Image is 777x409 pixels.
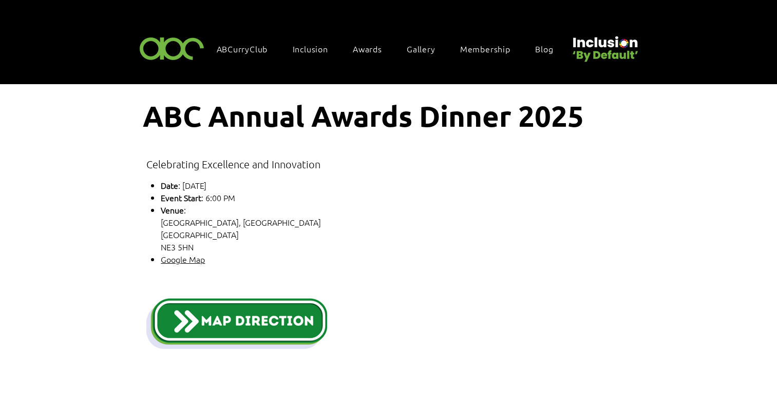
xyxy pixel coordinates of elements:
div: Inclusion [288,38,344,60]
span: Awards [353,43,382,54]
a: ABCurryClub [212,38,283,60]
div: Awards [348,38,397,60]
a: Google Map [161,254,205,265]
a: Gallery [402,38,451,60]
a: Blog [530,38,568,60]
p: : 6:00 PM [161,191,508,204]
span: ABC Annual Awards Dinner 2025 [143,98,584,133]
img: ABC-Logo-Blank-Background-01-01-2.png [137,33,207,63]
span: Blog [535,43,553,54]
span: Venue [161,204,184,216]
p: : [DATE] [161,179,508,191]
span: Celebrating Excellence and Innovation [146,158,320,170]
p: : [GEOGRAPHIC_DATA], [GEOGRAPHIC_DATA] [GEOGRAPHIC_DATA] NE3 5HN [161,204,508,253]
span: Date [161,180,178,191]
nav: Site [212,38,569,60]
span: ABCurryClub [217,43,268,54]
img: Untitled design (22).png [569,28,640,63]
span: Event Start [161,192,201,203]
a: Membership [455,38,526,60]
span: Gallery [407,43,435,54]
span: Inclusion [293,43,328,54]
img: Blue Modern Game Button Twitch Panel.png [146,295,327,352]
span: Membership [460,43,510,54]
